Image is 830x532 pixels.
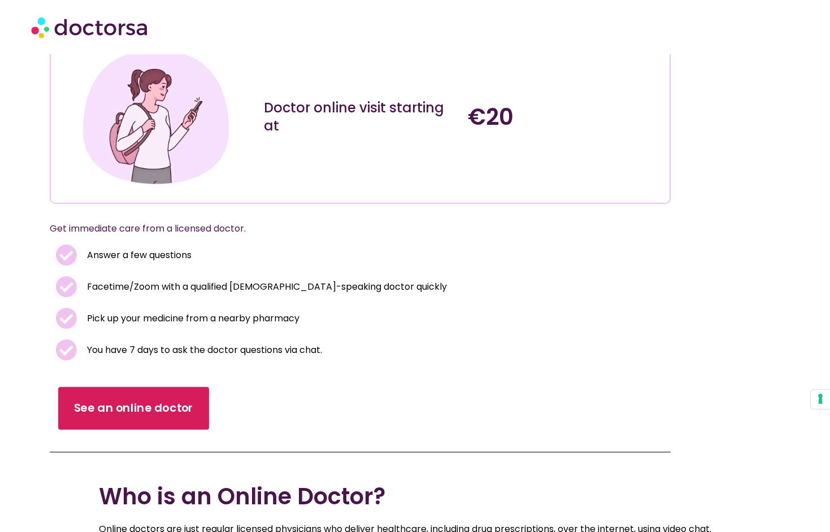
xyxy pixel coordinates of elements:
[99,483,732,510] h2: Who is an Online Doctor?
[84,247,192,263] span: Answer a few questions
[84,311,299,326] span: Pick up your medicine from a nearby pharmacy
[468,103,661,130] h4: €20
[811,390,830,409] button: Your consent preferences for tracking technologies
[264,99,457,135] div: Doctor online visit starting at
[84,342,322,358] span: You have 7 days to ask the doctor questions via chat.
[79,40,233,194] img: Illustration depicting a young woman in a casual outfit, engaged with her smartphone. She has a p...
[74,400,194,417] span: See an online doctor
[84,279,447,295] span: Facetime/Zoom with a qualified [DEMOGRAPHIC_DATA]-speaking doctor quickly
[50,221,644,237] p: Get immediate care from a licensed doctor.
[58,387,209,430] a: See an online doctor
